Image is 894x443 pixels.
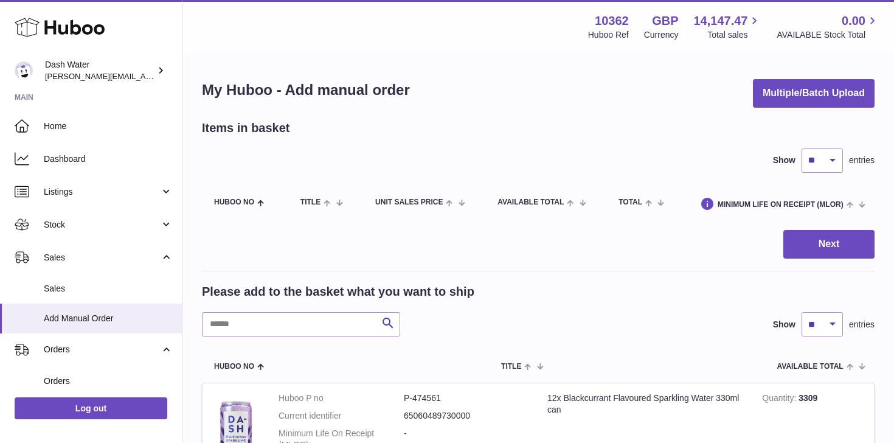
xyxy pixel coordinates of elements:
[849,319,875,330] span: entries
[652,13,678,29] strong: GBP
[44,153,173,165] span: Dashboard
[595,13,629,29] strong: 10362
[44,313,173,324] span: Add Manual Order
[753,79,875,108] button: Multiple/Batch Upload
[279,392,404,404] dt: Huboo P no
[202,284,474,300] h2: Please add to the basket what you want to ship
[375,198,443,206] span: Unit Sales Price
[777,363,844,371] span: AVAILABLE Total
[45,71,244,81] span: [PERSON_NAME][EMAIL_ADDRESS][DOMAIN_NAME]
[619,198,642,206] span: Total
[501,363,521,371] span: Title
[44,219,160,231] span: Stock
[718,201,844,209] span: Minimum Life On Receipt (MLOR)
[15,61,33,80] img: james@dash-water.com
[300,198,321,206] span: Title
[404,392,529,404] dd: P-474561
[44,120,173,132] span: Home
[773,155,795,166] label: Show
[783,230,875,259] button: Next
[44,186,160,198] span: Listings
[44,252,160,263] span: Sales
[279,410,404,422] dt: Current identifier
[762,393,799,406] strong: Quantity
[588,29,629,41] div: Huboo Ref
[693,13,761,41] a: 14,147.47 Total sales
[693,13,747,29] span: 14,147.47
[497,198,564,206] span: AVAILABLE Total
[214,363,254,371] span: Huboo no
[849,155,875,166] span: entries
[777,29,879,41] span: AVAILABLE Stock Total
[777,13,879,41] a: 0.00 AVAILABLE Stock Total
[44,375,173,387] span: Orders
[214,198,254,206] span: Huboo no
[202,80,410,100] h1: My Huboo - Add manual order
[404,410,529,422] dd: 65060489730000
[842,13,865,29] span: 0.00
[202,120,290,136] h2: Items in basket
[44,344,160,355] span: Orders
[644,29,679,41] div: Currency
[45,59,154,82] div: Dash Water
[15,397,167,419] a: Log out
[707,29,761,41] span: Total sales
[44,283,173,295] span: Sales
[773,319,795,330] label: Show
